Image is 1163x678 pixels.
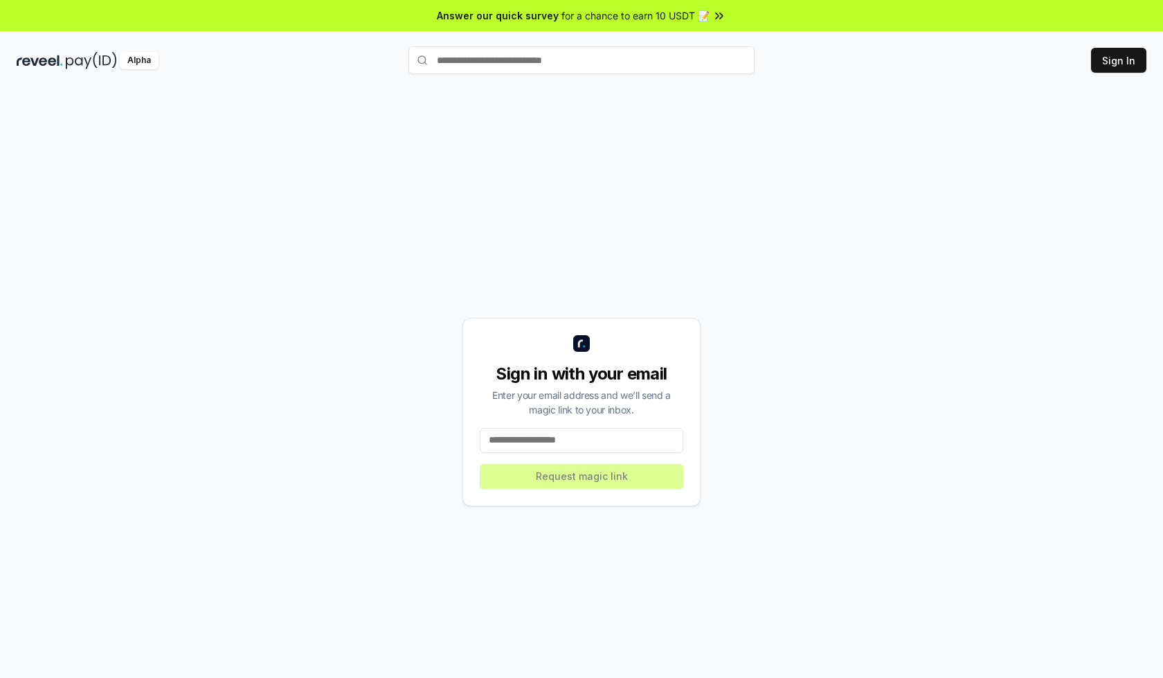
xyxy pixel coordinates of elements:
[120,52,159,69] div: Alpha
[66,52,117,69] img: pay_id
[573,335,590,352] img: logo_small
[480,363,683,385] div: Sign in with your email
[561,8,710,23] span: for a chance to earn 10 USDT 📝
[1091,48,1146,73] button: Sign In
[480,388,683,417] div: Enter your email address and we’ll send a magic link to your inbox.
[437,8,559,23] span: Answer our quick survey
[17,52,63,69] img: reveel_dark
